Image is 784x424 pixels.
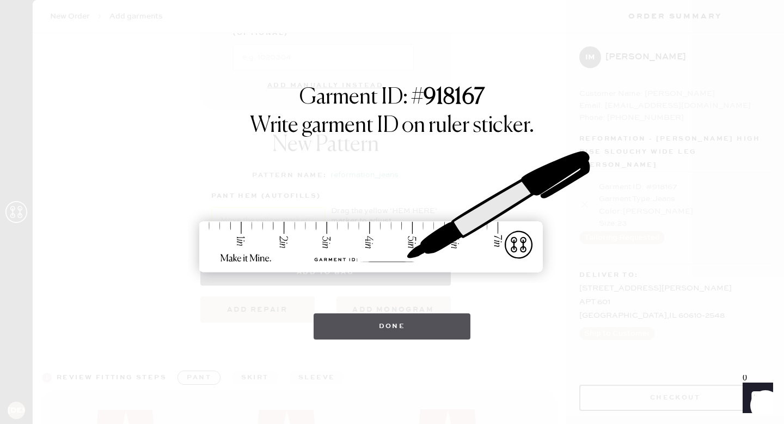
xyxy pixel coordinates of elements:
[424,87,485,108] strong: 918167
[732,375,779,422] iframe: Front Chat
[314,313,471,340] button: Done
[250,113,534,139] h1: Write garment ID on ruler sticker.
[188,123,596,302] img: ruler-sticker-sharpie.svg
[299,84,485,113] h1: Garment ID: #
